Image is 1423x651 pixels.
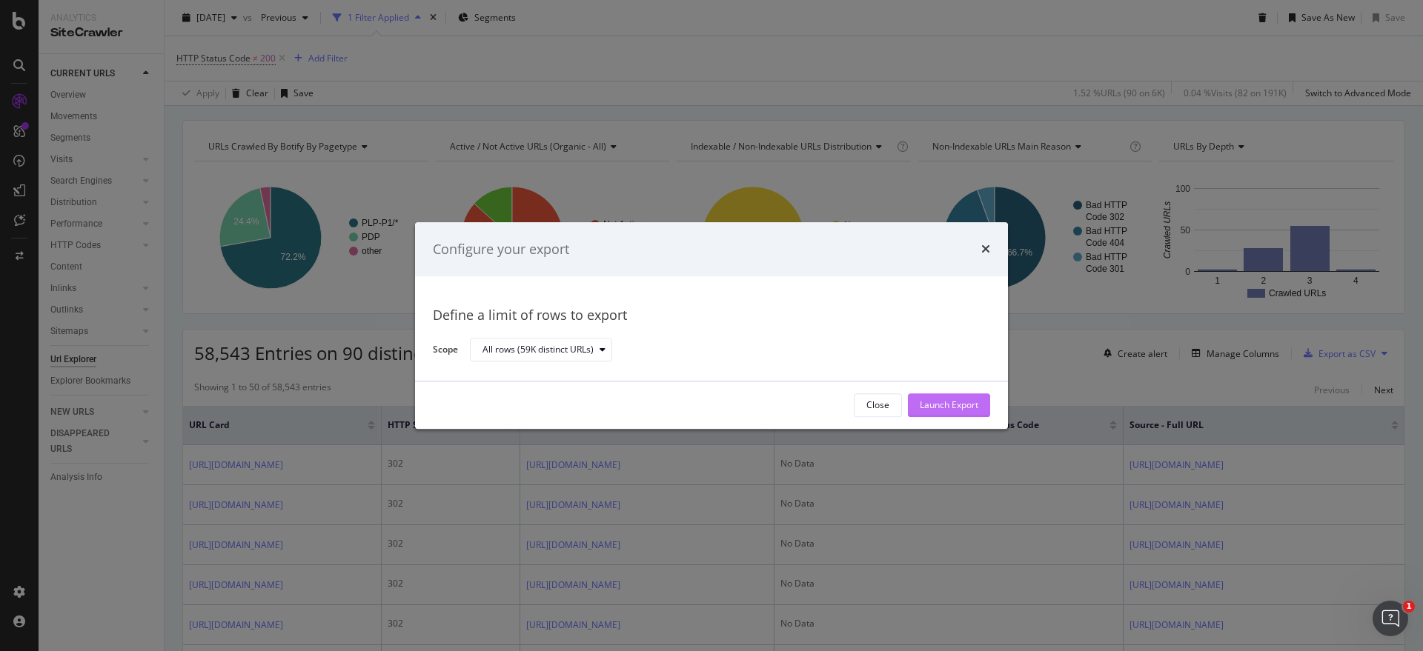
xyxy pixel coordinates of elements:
div: Launch Export [920,399,978,412]
button: Launch Export [908,393,990,417]
iframe: Intercom live chat [1373,601,1408,636]
div: Define a limit of rows to export [433,307,990,326]
button: All rows (59K distinct URLs) [470,338,612,362]
div: Close [866,399,889,412]
div: All rows (59K distinct URLs) [482,346,594,355]
div: times [981,240,990,259]
div: Configure your export [433,240,569,259]
label: Scope [433,343,458,359]
button: Close [854,393,902,417]
span: 1 [1403,601,1415,612]
div: modal [415,222,1008,429]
